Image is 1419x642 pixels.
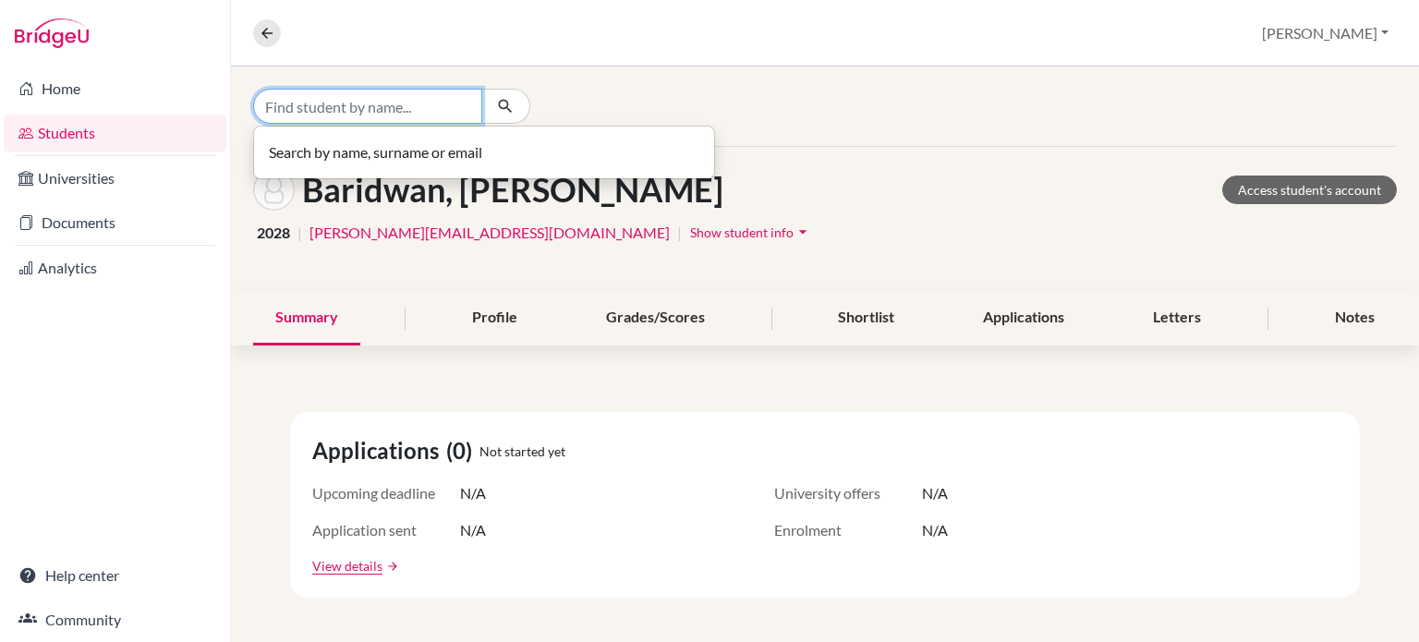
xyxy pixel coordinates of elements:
[794,223,812,241] i: arrow_drop_down
[460,519,486,541] span: N/A
[382,560,399,573] a: arrow_forward
[4,557,226,594] a: Help center
[774,482,922,504] span: University offers
[4,204,226,241] a: Documents
[309,222,670,244] a: [PERSON_NAME][EMAIL_ADDRESS][DOMAIN_NAME]
[297,222,302,244] span: |
[302,170,723,210] h1: Baridwan, [PERSON_NAME]
[253,291,360,345] div: Summary
[584,291,727,345] div: Grades/Scores
[4,70,226,107] a: Home
[774,519,922,541] span: Enrolment
[4,601,226,638] a: Community
[690,224,794,240] span: Show student info
[269,141,699,164] p: Search by name, surname or email
[689,218,813,247] button: Show student infoarrow_drop_down
[816,291,916,345] div: Shortlist
[450,291,540,345] div: Profile
[961,291,1086,345] div: Applications
[4,160,226,197] a: Universities
[479,442,565,461] span: Not started yet
[4,115,226,151] a: Students
[922,519,948,541] span: N/A
[253,89,482,124] input: Find student by name...
[257,222,290,244] span: 2028
[253,169,295,211] img: Ayman Saladin Baridwan's avatar
[312,519,460,541] span: Application sent
[312,556,382,575] a: View details
[312,482,460,504] span: Upcoming deadline
[446,434,479,467] span: (0)
[1131,291,1223,345] div: Letters
[460,482,486,504] span: N/A
[1254,16,1397,51] button: [PERSON_NAME]
[1222,176,1397,204] a: Access student's account
[4,249,226,286] a: Analytics
[922,482,948,504] span: N/A
[312,434,446,467] span: Applications
[1313,291,1397,345] div: Notes
[677,222,682,244] span: |
[15,18,89,48] img: Bridge-U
